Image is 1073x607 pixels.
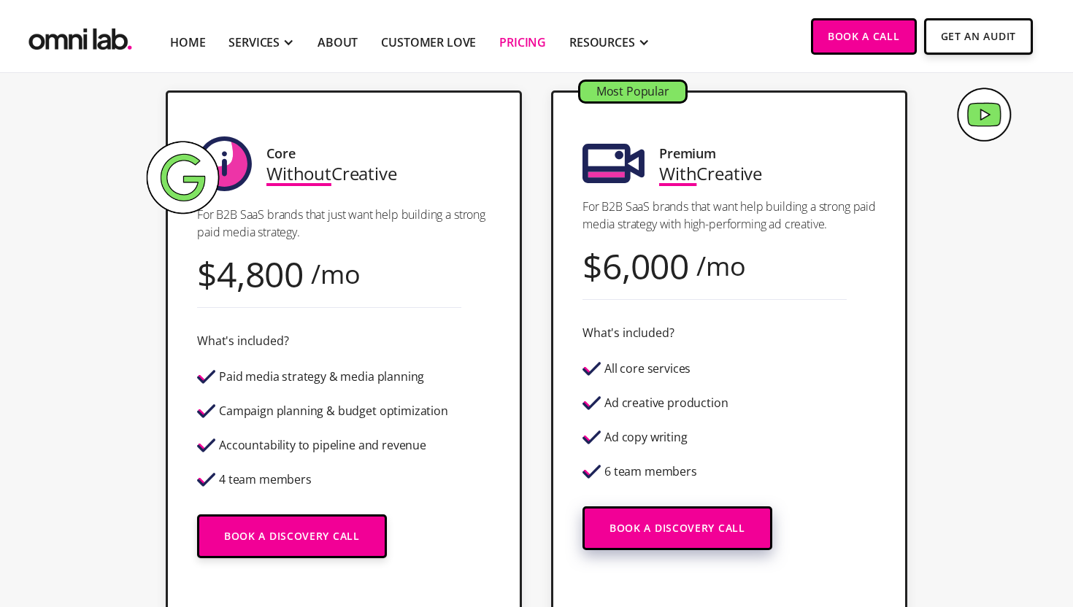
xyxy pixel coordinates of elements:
a: Home [170,34,205,51]
a: home [26,18,135,54]
div: $ [197,264,217,284]
div: What's included? [582,323,674,343]
img: Omni Lab: B2B SaaS Demand Generation Agency [26,18,135,54]
a: About [318,34,358,51]
div: 4 team members [219,473,312,486]
div: 4,800 [217,264,304,284]
a: Book a Call [811,18,917,55]
div: SERVICES [228,34,280,51]
div: $ [582,256,602,276]
div: All core services [604,363,691,375]
div: Ad creative production [604,397,728,409]
div: Ad copy writing [604,431,688,444]
span: With [659,161,696,185]
div: Core [266,144,295,163]
div: Creative [266,163,397,183]
iframe: Chat Widget [810,438,1073,607]
div: Premium [659,144,716,163]
p: For B2B SaaS brands that just want help building a strong paid media strategy. [197,206,491,241]
div: RESOURCES [569,34,635,51]
a: Get An Audit [924,18,1033,55]
div: Creative [659,163,762,183]
a: Customer Love [381,34,476,51]
a: Pricing [499,34,546,51]
div: What's included? [197,331,288,351]
div: Accountability to pipeline and revenue [219,439,426,452]
span: Without [266,161,331,185]
div: /mo [696,256,746,276]
p: For B2B SaaS brands that want help building a strong paid media strategy with high-performing ad ... [582,198,876,233]
a: Book a Discovery Call [197,514,387,558]
div: 6,000 [602,256,689,276]
div: 6 team members [604,465,697,478]
a: Book a Discovery Call [582,506,772,550]
div: Most Popular [580,82,685,101]
div: Paid media strategy & media planning [219,371,424,383]
div: /mo [311,264,361,284]
div: Campaign planning & budget optimization [219,405,448,417]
